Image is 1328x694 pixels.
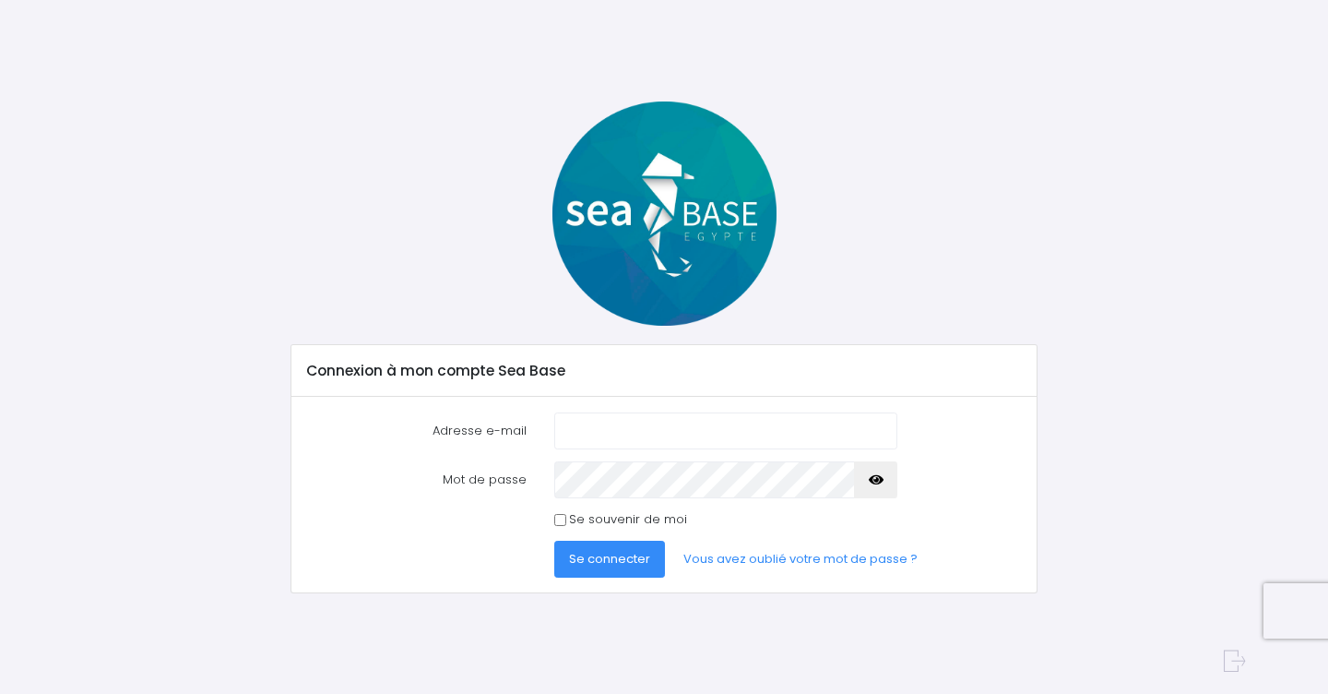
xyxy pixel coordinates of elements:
span: Se connecter [569,550,650,568]
div: Connexion à mon compte Sea Base [291,345,1037,397]
label: Se souvenir de moi [569,510,687,529]
label: Adresse e-mail [292,413,539,449]
button: Se connecter [554,541,665,578]
label: Mot de passe [292,461,539,498]
a: Vous avez oublié votre mot de passe ? [669,541,932,578]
